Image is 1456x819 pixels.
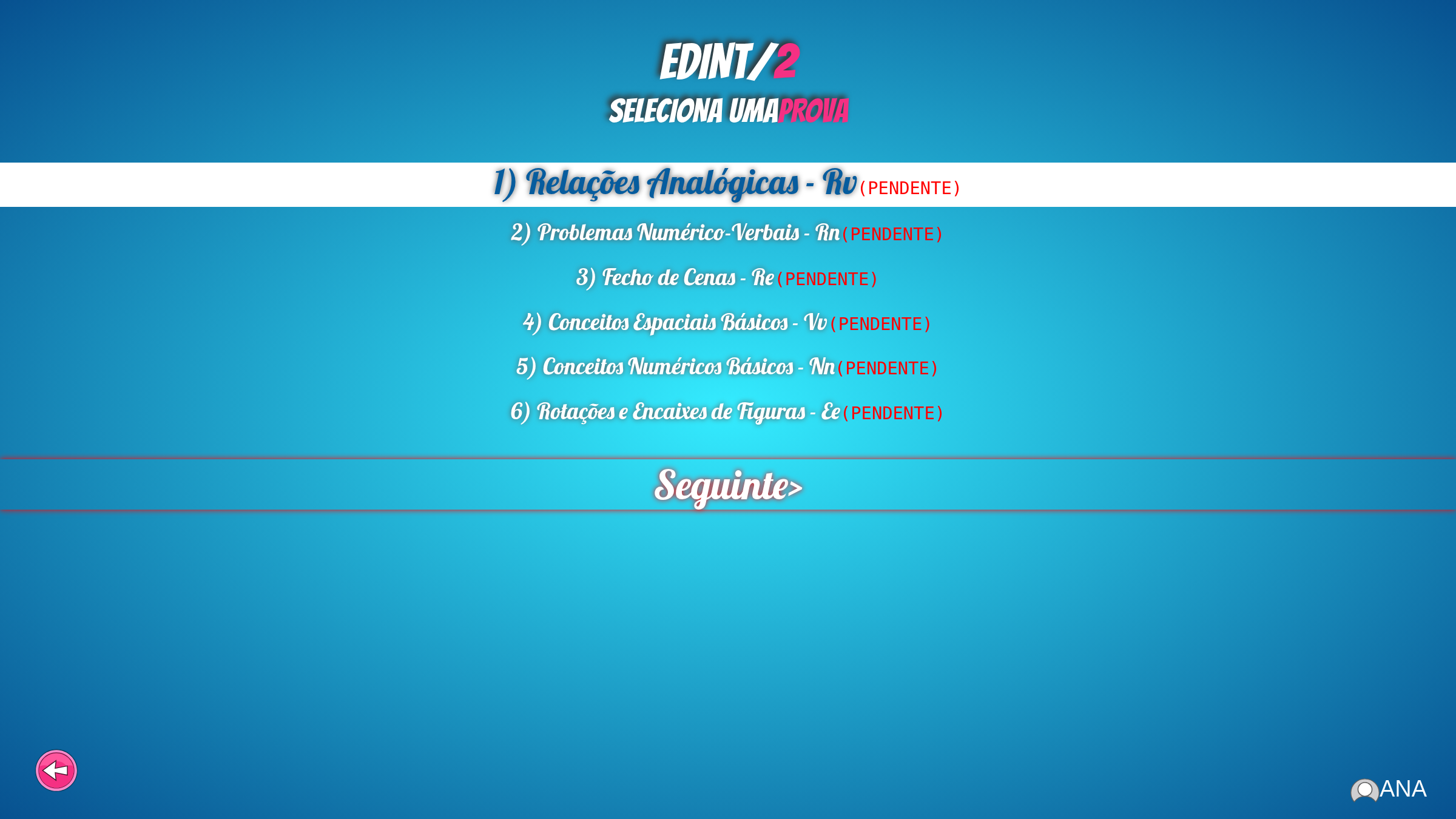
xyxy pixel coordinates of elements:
[652,459,789,510] span: Seguinte
[840,224,945,244] span: (PENDENTE)
[1350,776,1427,803] div: ANA
[827,314,932,334] span: (PENDENTE)
[835,358,940,379] span: (PENDENTE)
[608,93,848,129] span: SELECIONA UMA
[774,269,879,289] span: (PENDENTE)
[778,93,848,129] span: PROVA
[773,36,797,89] span: 2
[840,403,945,423] span: (PENDENTE)
[29,749,83,803] div: Voltar ao passo anterior
[659,36,797,89] b: EDINT/
[857,178,962,198] span: (PENDENTE)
